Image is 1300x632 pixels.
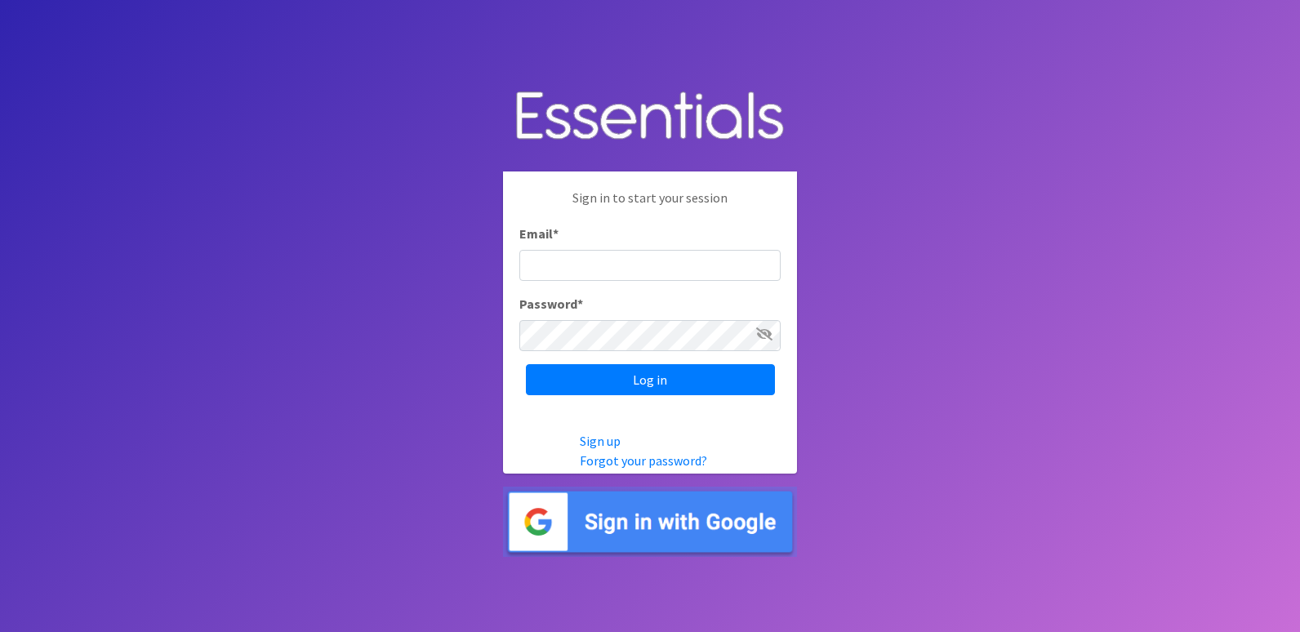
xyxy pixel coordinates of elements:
[503,75,797,159] img: Human Essentials
[519,188,781,224] p: Sign in to start your session
[526,364,775,395] input: Log in
[519,224,559,243] label: Email
[577,296,583,312] abbr: required
[553,225,559,242] abbr: required
[519,294,583,314] label: Password
[580,433,621,449] a: Sign up
[580,452,707,469] a: Forgot your password?
[503,487,797,558] img: Sign in with Google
